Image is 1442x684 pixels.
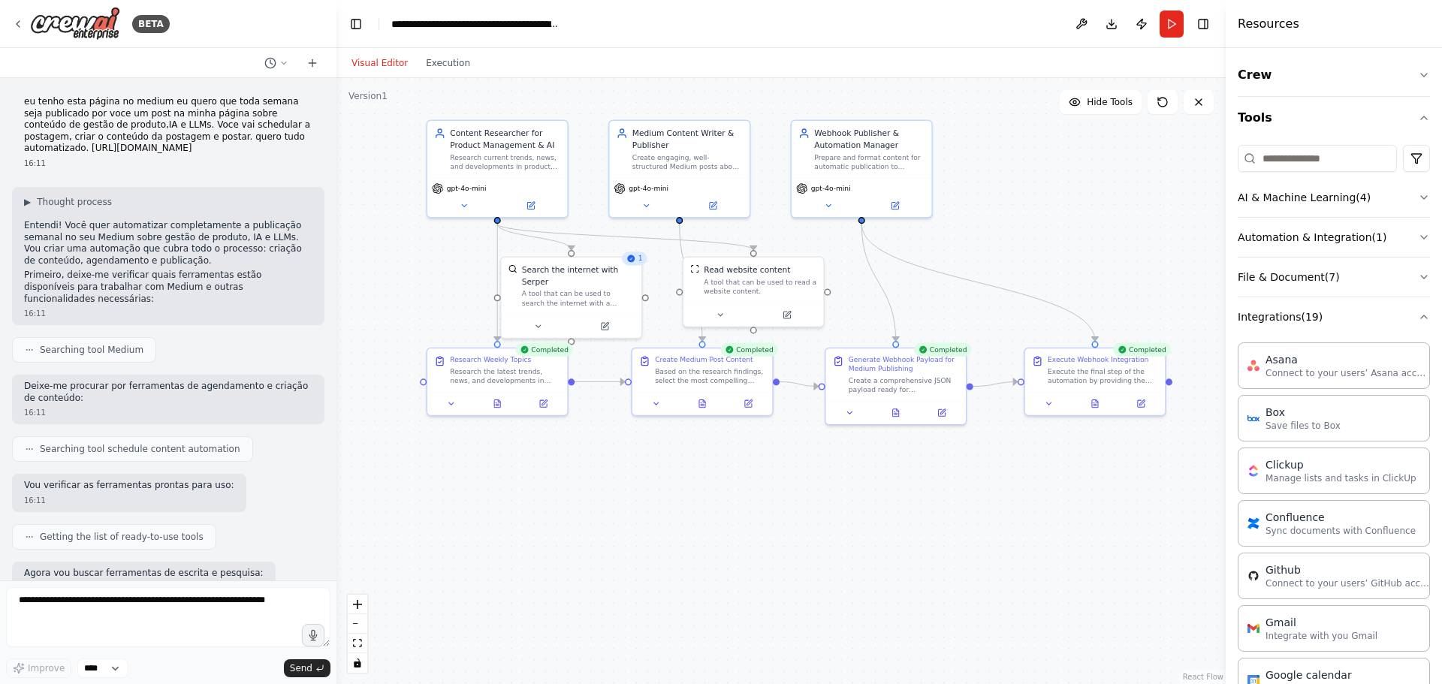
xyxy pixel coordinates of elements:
[1193,14,1214,35] button: Hide right sidebar
[1247,360,1259,372] img: Asana
[780,376,819,392] g: Edge from 0ed8fe75-8158-4e84-8a1e-77c2787e6275 to 6fac924e-7664-4382-be6d-4b708633a6cf
[729,397,768,411] button: Open in side panel
[450,152,560,170] div: Research current trends, news, and developments in product management, AI, and LLMs to provide ri...
[348,653,367,673] button: toggle interactivity
[1247,622,1259,634] img: Gmail
[6,658,71,678] button: Improve
[24,196,31,208] span: ▶
[1247,412,1259,424] img: Box
[499,199,563,212] button: Open in side panel
[1238,97,1430,139] button: Tools
[814,128,925,150] div: Webhook Publisher & Automation Manager
[1247,517,1259,529] img: Confluence
[1266,472,1416,484] p: Manage lists and tasks in ClickUp
[1266,367,1431,379] p: Connect to your users’ Asana accounts
[1247,570,1259,582] img: GitHub
[523,397,563,411] button: Open in side panel
[132,15,170,33] div: BETA
[1266,577,1431,589] p: Connect to your users’ GitHub accounts
[24,196,112,208] button: ▶Thought process
[492,224,759,250] g: Edge from 8676281d-86f3-4dfe-b741-7f0c38ebe113 to 5c544f2e-108c-48b1-a7bc-c16e1e90d669
[24,407,312,418] div: 16:11
[447,184,487,193] span: gpt-4o-mini
[863,199,928,212] button: Open in side panel
[572,320,637,333] button: Open in side panel
[1071,397,1119,411] button: View output
[348,595,367,673] div: React Flow controls
[342,54,417,72] button: Visual Editor
[348,595,367,614] button: zoom in
[30,7,120,41] img: Logo
[914,343,972,357] div: Completed
[450,128,560,150] div: Content Researcher for Product Management & AI
[631,348,773,417] div: CompletedCreate Medium Post ContentBased on the research findings, select the most compelling top...
[922,406,961,420] button: Open in side panel
[1238,15,1299,33] h4: Resources
[655,366,765,384] div: Based on the research findings, select the most compelling topic and create a complete Medium pos...
[1266,352,1431,367] div: Asana
[515,343,573,357] div: Completed
[348,634,367,653] button: fit view
[24,220,312,267] p: Entendi! Você quer automatizar completamente a publicação semanal no seu Medium sobre gestão de p...
[678,397,726,411] button: View output
[1113,343,1171,357] div: Completed
[284,659,330,677] button: Send
[40,344,143,356] span: Searching tool Medium
[1238,258,1430,297] button: File & Document(7)
[417,54,479,72] button: Execution
[608,119,750,218] div: Medium Content Writer & PublisherCreate engaging, well-structured Medium posts about product mana...
[683,256,825,327] div: ScrapeWebsiteToolRead website contentA tool that can be used to read a website content.
[426,348,568,417] div: CompletedResearch Weekly TopicsResearch the latest trends, news, and developments in product mana...
[704,264,790,276] div: Read website content
[1238,178,1430,217] button: AI & Machine Learning(4)
[791,119,933,218] div: Webhook Publisher & Automation ManagerPrepare and format content for automatic publication to Med...
[1238,218,1430,257] button: Automation & Integration(1)
[638,254,643,263] span: 1
[755,308,819,321] button: Open in side panel
[1060,90,1142,114] button: Hide Tools
[24,480,234,492] p: Vou verificar as ferramentas prontas para uso:
[302,624,324,646] button: Click to speak your automation idea
[1266,562,1431,577] div: Github
[1238,54,1430,96] button: Crew
[1266,510,1416,525] div: Confluence
[426,119,568,218] div: Content Researcher for Product Management & AIResearch current trends, news, and developments in ...
[856,224,902,341] g: Edge from 19e4fb3e-68b7-4129-b84d-96b3b4824d90 to 6fac924e-7664-4382-be6d-4b708633a6cf
[973,376,1018,392] g: Edge from 6fac924e-7664-4382-be6d-4b708633a6cf to 4b802903-170a-43ad-b8a3-713eec3b7b8c
[655,355,753,364] div: Create Medium Post Content
[37,196,112,208] span: Thought process
[872,406,920,420] button: View output
[575,376,625,387] g: Edge from 67e978ab-4249-49b1-8bbb-52677eadb731 to 0ed8fe75-8158-4e84-8a1e-77c2787e6275
[720,343,778,357] div: Completed
[1024,348,1166,417] div: CompletedExecute Webhook IntegrationExecute the final step of the automation by providing the com...
[856,224,1101,341] g: Edge from 19e4fb3e-68b7-4129-b84d-96b3b4824d90 to 4b802903-170a-43ad-b8a3-713eec3b7b8c
[508,264,517,273] img: SerperDevTool
[290,662,312,674] span: Send
[40,531,204,543] span: Getting the list of ready-to-use tools
[1048,355,1148,364] div: Execute Webhook Integration
[28,662,65,674] span: Improve
[40,443,240,455] span: Searching tool schedule content automation
[1266,615,1377,630] div: Gmail
[1121,397,1160,411] button: Open in side panel
[632,152,743,170] div: Create engaging, well-structured Medium posts about product management, AI, and LLMs that provide...
[1087,96,1133,108] span: Hide Tools
[473,397,521,411] button: View output
[1247,465,1259,477] img: ClickUp
[825,348,967,426] div: CompletedGenerate Webhook Payload for Medium PublishingCreate a comprehensive JSON payload ready ...
[522,289,635,307] div: A tool that can be used to search the internet with a search_query. Supports different search typ...
[24,270,312,305] p: Primeiro, deixe-me verificar quais ferramentas estão disponíveis para trabalhar com Medium e outr...
[24,381,312,404] p: Deixe-me procurar por ferramentas de agendamento e criação de conteúdo:
[1266,630,1377,642] p: Integrate with you Gmail
[450,366,560,384] div: Research the latest trends, news, and developments in product management, AI, and LLMs for the we...
[632,128,743,150] div: Medium Content Writer & Publisher
[300,54,324,72] button: Start a new chat
[704,278,816,296] div: A tool that can be used to read a website content.
[258,54,294,72] button: Switch to previous chat
[348,614,367,634] button: zoom out
[849,355,959,373] div: Generate Webhook Payload for Medium Publishing
[811,184,851,193] span: gpt-4o-mini
[674,223,707,341] g: Edge from 7c60bbec-ea57-4fe6-8b82-9fb291d77ae2 to 0ed8fe75-8158-4e84-8a1e-77c2787e6275
[1266,525,1416,537] p: Sync documents with Confluence
[345,14,367,35] button: Hide left sidebar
